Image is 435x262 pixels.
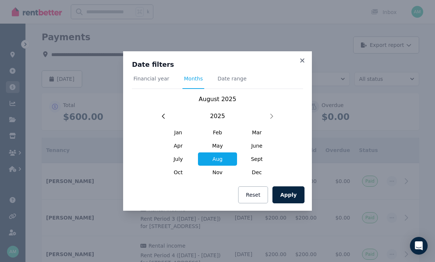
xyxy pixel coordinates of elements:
[198,166,237,179] span: Nov
[132,75,303,89] nav: Tabs
[237,152,276,166] span: Sept
[217,75,247,82] span: Date range
[198,139,237,152] span: May
[198,152,237,166] span: Aug
[410,237,428,255] div: Open Intercom Messenger
[159,139,198,152] span: Apr
[238,186,268,203] button: Reset
[198,126,237,139] span: Feb
[237,126,276,139] span: Mar
[159,126,198,139] span: Jan
[237,166,276,179] span: Dec
[184,75,203,82] span: Months
[199,96,236,103] span: August 2025
[237,139,276,152] span: June
[210,112,225,121] span: 2025
[132,60,303,69] h3: Date filters
[133,75,169,82] span: Financial year
[159,166,198,179] span: Oct
[272,186,304,203] button: Apply
[159,152,198,166] span: July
